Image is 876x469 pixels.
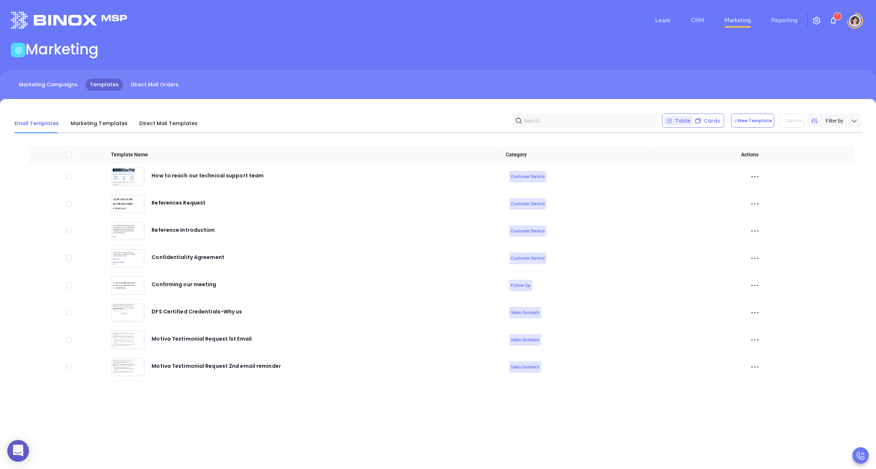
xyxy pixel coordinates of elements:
[834,13,841,20] sup: 7
[152,334,252,349] div: Motiva Testimonial Request 1st Email
[152,226,215,240] div: Reference Introduction
[836,14,839,19] span: 7
[826,117,843,125] span: Filter by
[152,362,281,376] div: Motiva Testimonial Request 2nd email reminder
[152,280,216,295] div: Confirming our meeting
[511,336,540,344] span: Sales Outreach
[15,79,82,91] a: Marketing Campaigns
[768,13,800,28] a: Reporting
[664,116,693,126] div: Table
[651,146,848,163] th: Actions
[503,146,651,163] th: Category
[511,200,545,208] span: Customer Service
[652,13,674,28] a: Leads
[127,79,183,91] a: Direct Mail Orders
[152,171,264,186] div: How to reach our technical support team
[511,309,540,317] span: Sales Outreach
[152,307,242,322] div: DFS Certified Credentials-Why us
[139,120,198,127] span: Direct Mail Templates
[731,114,774,128] button: New Template
[812,16,821,25] img: iconSetting
[693,116,722,126] div: Cards
[511,281,530,289] span: Follow Up
[108,146,503,163] th: Template Name
[524,115,646,126] input: Search…
[722,13,754,28] a: Marketing
[15,120,59,127] span: Email Templates
[86,79,123,91] a: Templates
[25,41,99,58] h1: Marketing
[829,16,838,25] img: iconNotification
[152,198,206,213] div: References Request
[511,254,545,262] span: Customer Service
[11,12,127,29] img: logo
[780,114,804,128] button: Delete
[511,227,545,235] span: Customer Service
[71,120,128,127] span: Marketing Templates
[511,363,540,371] span: Sales Outreach
[152,253,224,267] div: Confidentiality Agreement
[688,13,707,28] a: CRM
[511,173,545,181] span: Customer Service
[849,15,861,26] img: user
